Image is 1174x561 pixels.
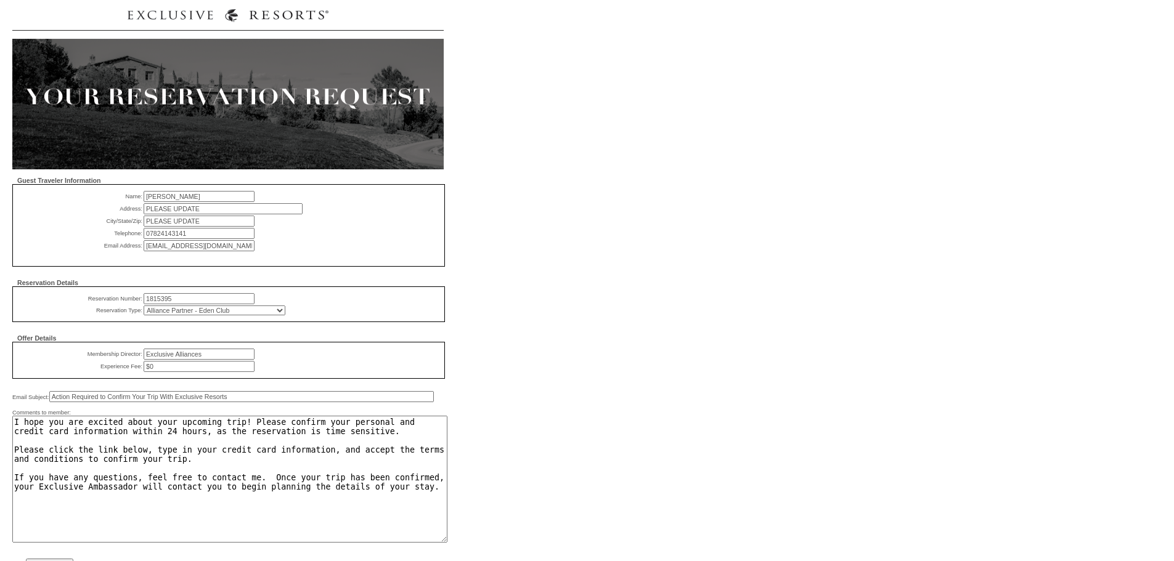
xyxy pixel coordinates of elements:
[17,279,78,286] span: Reservation Details
[12,409,71,416] span: Comments to member:
[19,216,142,227] td: City/State/Zip:
[17,177,101,184] span: Guest Traveler Information
[19,240,142,251] td: Email Address:
[12,416,447,543] textarea: I hope you are excited about your upcoming trip! Please confirm your personal and credit card inf...
[19,305,142,315] td: Reservation Type:
[19,203,142,214] td: Address:
[19,361,142,372] td: Experience Fee:
[19,191,142,202] td: Name:
[19,228,142,239] td: Telephone:
[12,394,49,401] span: Email Subject:
[19,293,142,304] td: Reservation Number:
[17,334,56,342] span: Offer Details
[19,349,142,360] td: Membership Director:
